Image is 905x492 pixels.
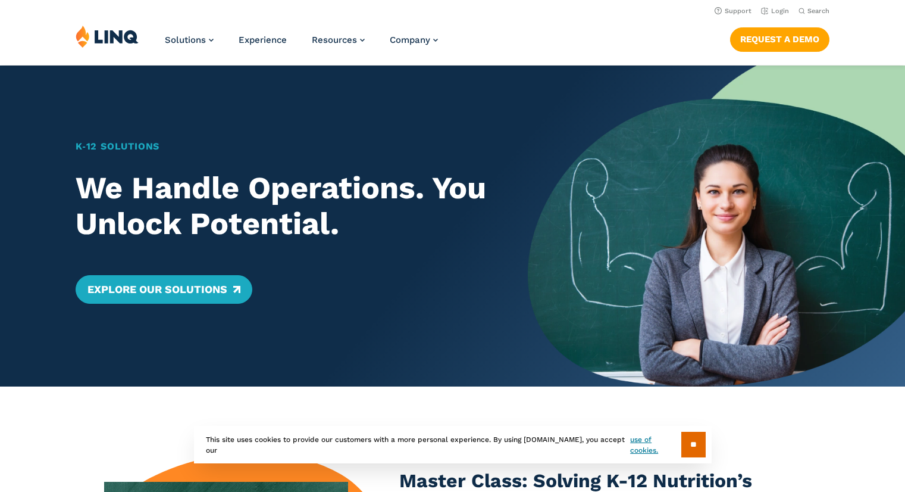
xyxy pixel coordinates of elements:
a: Support [715,7,751,15]
a: Company [390,35,438,45]
img: Home Banner [528,66,905,387]
span: Search [807,7,829,15]
a: Request a Demo [730,27,829,51]
nav: Primary Navigation [165,25,438,64]
img: LINQ | K‑12 Software [76,25,139,48]
h1: K‑12 Solutions [76,139,491,154]
a: Login [761,7,789,15]
a: Explore Our Solutions [76,275,252,304]
span: Company [390,35,430,45]
a: Resources [312,35,365,45]
a: Solutions [165,35,214,45]
a: use of cookies. [630,434,681,456]
button: Open Search Bar [798,7,829,15]
span: Solutions [165,35,206,45]
div: This site uses cookies to provide our customers with a more personal experience. By using [DOMAIN... [194,426,712,463]
span: Resources [312,35,357,45]
a: Experience [239,35,287,45]
h2: We Handle Operations. You Unlock Potential. [76,170,491,242]
nav: Button Navigation [730,25,829,51]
